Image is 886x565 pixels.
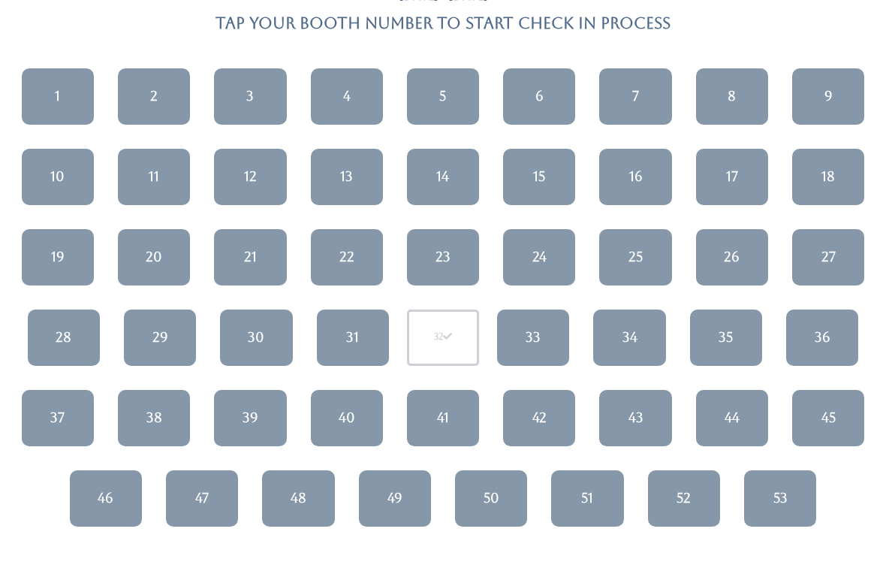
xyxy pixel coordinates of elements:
[150,86,158,106] div: 2
[124,310,196,366] a: 29
[215,14,671,32] h4: Tap your booth number to start check in process
[696,390,768,446] a: 44
[821,408,836,428] div: 45
[726,167,738,186] div: 17
[690,310,762,366] a: 35
[343,86,351,106] div: 4
[593,310,665,366] a: 34
[340,167,353,186] div: 13
[497,310,569,366] a: 33
[317,310,389,366] a: 31
[311,149,383,205] a: 13
[407,149,479,205] a: 14
[821,247,836,267] div: 27
[503,68,575,125] a: 6
[246,86,254,106] div: 3
[599,390,671,446] a: 43
[773,488,788,508] div: 53
[439,86,446,106] div: 5
[166,470,238,527] a: 47
[311,229,383,286] a: 22
[50,408,65,428] div: 37
[146,408,162,428] div: 38
[725,408,740,428] div: 44
[533,167,545,186] div: 15
[728,86,736,106] div: 8
[535,86,544,106] div: 6
[435,247,451,267] div: 23
[629,167,643,186] div: 16
[346,328,359,347] div: 31
[436,167,449,186] div: 14
[599,229,671,286] a: 25
[792,149,864,205] a: 18
[824,86,833,106] div: 9
[195,488,209,508] div: 47
[311,390,383,446] a: 40
[792,68,864,125] a: 9
[648,470,720,527] a: 52
[724,247,740,267] div: 26
[248,328,264,347] div: 30
[532,247,547,267] div: 24
[628,408,643,428] div: 43
[50,167,65,186] div: 10
[22,390,94,446] a: 37
[291,488,306,508] div: 48
[677,488,691,508] div: 52
[719,328,733,347] div: 35
[581,488,593,508] div: 51
[214,390,286,446] a: 39
[262,470,334,527] a: 48
[70,470,142,527] a: 46
[455,470,527,527] a: 50
[632,86,639,106] div: 7
[407,68,479,125] a: 5
[244,167,257,186] div: 12
[387,488,402,508] div: 49
[214,229,286,286] a: 21
[821,167,835,186] div: 18
[118,229,190,286] a: 20
[532,408,547,428] div: 42
[98,488,113,508] div: 46
[146,247,162,267] div: 20
[526,328,541,347] div: 33
[28,310,100,366] a: 28
[339,247,354,267] div: 22
[503,390,575,446] a: 42
[815,328,830,347] div: 36
[22,68,94,125] a: 1
[744,470,816,527] a: 53
[599,149,671,205] a: 16
[22,149,94,205] a: 10
[118,390,190,446] a: 38
[622,328,637,347] div: 34
[51,247,65,267] div: 19
[244,247,257,267] div: 21
[792,390,864,446] a: 45
[407,229,479,286] a: 23
[551,470,623,527] a: 51
[149,167,159,186] div: 11
[696,149,768,205] a: 17
[628,247,643,267] div: 25
[118,149,190,205] a: 11
[220,310,292,366] a: 30
[792,229,864,286] a: 27
[55,86,60,106] div: 1
[56,328,71,347] div: 28
[214,68,286,125] a: 3
[214,149,286,205] a: 12
[118,68,190,125] a: 2
[437,408,449,428] div: 41
[152,328,168,347] div: 29
[311,68,383,125] a: 4
[407,390,479,446] a: 41
[359,470,431,527] a: 49
[696,229,768,286] a: 26
[22,229,94,286] a: 19
[339,408,355,428] div: 40
[243,408,258,428] div: 39
[503,229,575,286] a: 24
